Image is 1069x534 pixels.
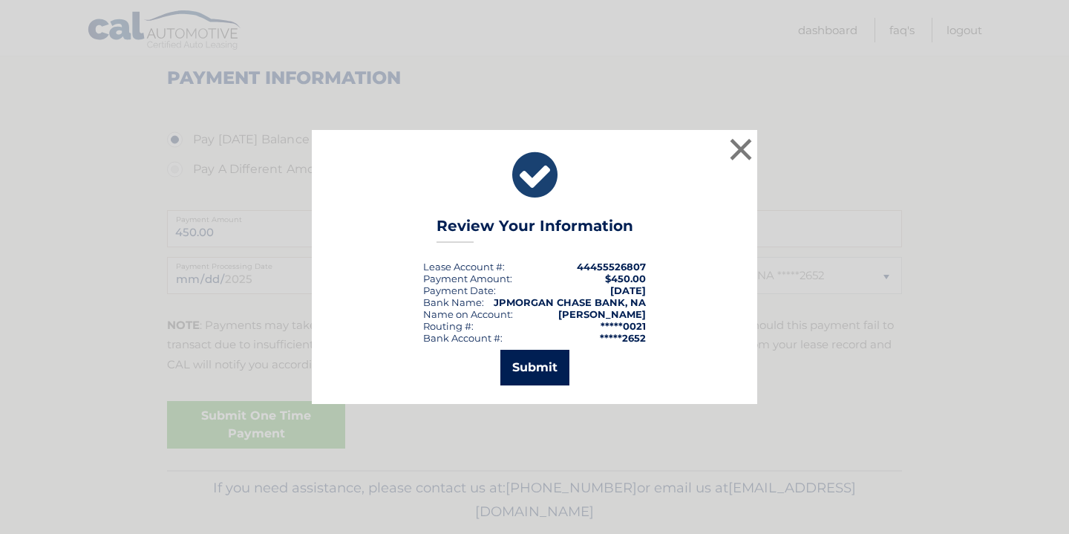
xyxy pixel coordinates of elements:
[423,284,496,296] div: :
[558,308,646,320] strong: [PERSON_NAME]
[423,308,513,320] div: Name on Account:
[610,284,646,296] span: [DATE]
[500,350,569,385] button: Submit
[437,217,633,243] h3: Review Your Information
[726,134,756,164] button: ×
[423,261,505,273] div: Lease Account #:
[423,273,512,284] div: Payment Amount:
[423,296,484,308] div: Bank Name:
[577,261,646,273] strong: 44455526807
[423,284,494,296] span: Payment Date
[423,332,503,344] div: Bank Account #:
[494,296,646,308] strong: JPMORGAN CHASE BANK, NA
[423,320,474,332] div: Routing #:
[605,273,646,284] span: $450.00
